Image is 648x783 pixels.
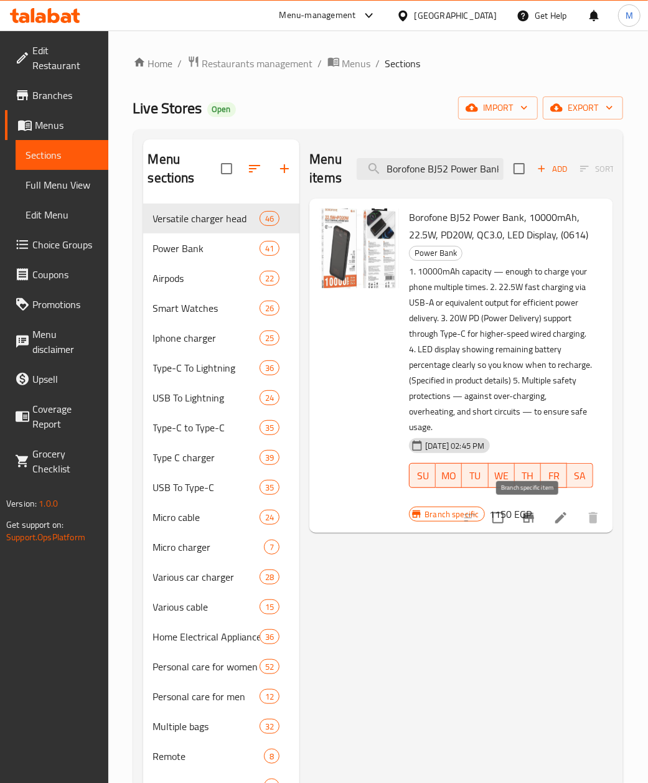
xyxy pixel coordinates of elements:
div: Home Electrical Appliances [153,629,260,644]
span: SU [415,467,431,485]
span: Branch specific [420,509,484,520]
a: Full Menu View [16,170,108,200]
h2: Menu sections [148,150,222,187]
div: items [260,510,279,525]
span: Multiple bags [153,719,260,734]
span: Iphone charger [153,331,260,345]
div: Smart Watches26 [143,293,300,323]
span: 36 [260,362,279,374]
button: Branch-specific-item [514,503,543,533]
span: 52 [260,661,279,673]
span: Borofone BJ52 Power Bank, 10000mAh, 22.5W, PD20W, QC3.0, LED Display, (0614) [409,208,588,244]
span: 36 [260,631,279,643]
span: 7 [265,542,279,553]
div: items [260,211,279,226]
a: Upsell [5,364,108,394]
button: Add [532,159,572,179]
div: Airpods22 [143,263,300,293]
div: items [260,659,279,674]
span: Edit Menu [26,207,98,222]
div: items [260,629,279,644]
span: MO [441,467,457,485]
a: Edit Menu [16,200,108,230]
div: Home Electrical Appliances36 [143,622,300,652]
span: 39 [260,452,279,464]
nav: breadcrumb [133,55,623,72]
div: Menu-management [279,8,356,23]
span: Micro cable [153,510,260,525]
span: Version: [6,495,37,512]
a: Branches [5,80,108,110]
span: 35 [260,482,279,494]
span: Sections [26,148,98,162]
span: export [553,100,613,116]
span: Restaurants management [202,56,313,71]
span: Power Bank [410,246,462,260]
button: SA [567,463,593,488]
span: Various car charger [153,570,260,584]
span: Menus [35,118,98,133]
span: 25 [260,332,279,344]
span: Coverage Report [32,401,98,431]
span: Various cable [153,599,260,614]
a: Edit Restaurant [5,35,108,80]
a: Support.OpsPlatform [6,529,85,545]
button: WE [489,463,515,488]
span: M [626,9,633,22]
span: TH [520,467,536,485]
div: items [260,420,279,435]
div: USB To Lightning24 [143,383,300,413]
span: Get support on: [6,517,63,533]
div: items [260,599,279,614]
div: Remote8 [143,741,300,771]
span: Smart Watches [153,301,260,316]
span: Personal care for women [153,659,260,674]
span: 15 [260,601,279,613]
span: 1.0.0 [39,495,58,512]
span: Sections [385,56,421,71]
button: MO [436,463,462,488]
span: Select section first [572,159,622,179]
a: Promotions [5,289,108,319]
span: Type-C To Lightning [153,360,260,375]
span: [DATE] 02:45 PM [420,440,489,452]
div: Personal care for men12 [143,682,300,711]
li: / [318,56,322,71]
a: Coupons [5,260,108,289]
span: 41 [260,243,279,255]
span: 12 [260,691,279,703]
button: FR [541,463,567,488]
span: FR [546,467,562,485]
span: Remote [153,749,265,764]
span: 8 [265,751,279,762]
input: search [357,158,504,180]
h2: Menu items [309,150,342,187]
span: Edit Restaurant [32,43,98,73]
div: Micro charger7 [143,532,300,562]
span: Choice Groups [32,237,98,252]
div: Micro cable24 [143,502,300,532]
div: items [260,360,279,375]
span: Micro charger [153,540,265,555]
div: Iphone charger25 [143,323,300,353]
span: Menu disclaimer [32,327,98,357]
button: import [458,96,538,120]
span: Power Bank [153,241,260,256]
a: Choice Groups [5,230,108,260]
li: / [178,56,182,71]
span: Live Stores [133,94,202,122]
div: items [264,749,279,764]
div: [GEOGRAPHIC_DATA] [415,9,497,22]
span: TU [467,467,483,485]
div: Versatile charger head46 [143,204,300,233]
a: Grocery Checklist [5,439,108,484]
span: Personal care for men [153,689,260,704]
span: 32 [260,721,279,733]
span: 26 [260,302,279,314]
div: Various cable15 [143,592,300,622]
button: TU [462,463,488,488]
span: 46 [260,213,279,225]
span: USB To Lightning [153,390,260,405]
